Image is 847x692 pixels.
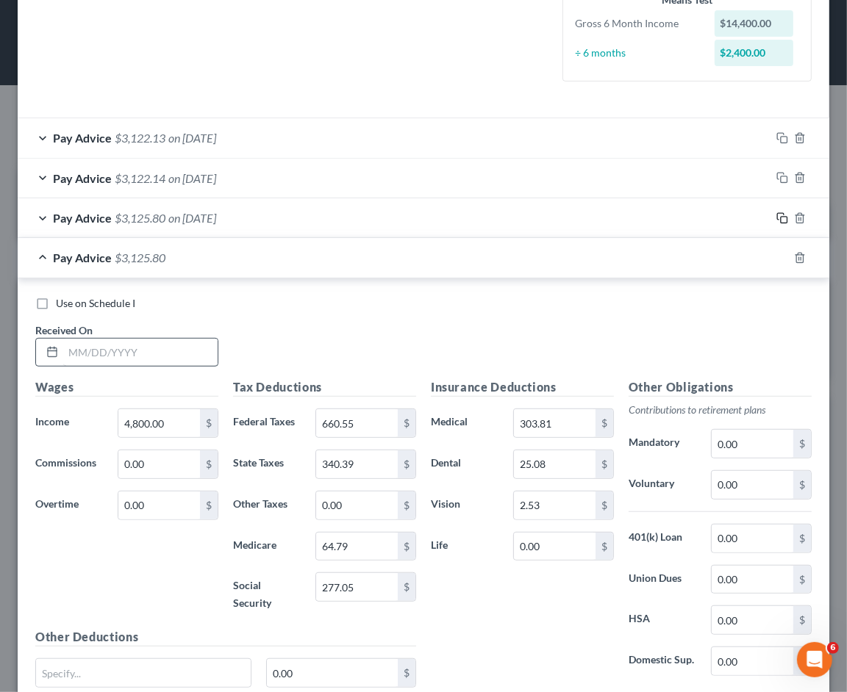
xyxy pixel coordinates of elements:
[56,297,135,309] span: Use on Schedule I
[712,566,793,594] input: 0.00
[226,408,308,438] label: Federal Taxes
[115,211,165,225] span: $3,125.80
[793,606,811,634] div: $
[423,532,506,561] label: Life
[316,450,398,478] input: 0.00
[797,642,832,677] iframe: Intercom live chat
[621,429,704,458] label: Mandatory
[36,659,251,687] input: Specify...
[398,533,415,561] div: $
[226,572,308,616] label: Social Security
[596,491,613,519] div: $
[423,408,506,438] label: Medical
[715,10,793,37] div: $14,400.00
[226,532,308,561] label: Medicare
[827,642,839,654] span: 6
[118,409,200,437] input: 0.00
[712,430,793,458] input: 0.00
[793,430,811,458] div: $
[568,46,707,60] div: ÷ 6 months
[793,647,811,675] div: $
[621,646,704,676] label: Domestic Sup.
[53,211,112,225] span: Pay Advice
[621,605,704,635] label: HSA
[118,450,200,478] input: 0.00
[226,491,308,520] label: Other Taxes
[712,606,793,634] input: 0.00
[115,131,165,145] span: $3,122.13
[28,491,110,520] label: Overtime
[200,450,218,478] div: $
[267,659,398,687] input: 0.00
[233,378,416,397] h5: Tax Deductions
[168,171,216,185] span: on [DATE]
[168,211,216,225] span: on [DATE]
[712,525,793,552] input: 0.00
[793,566,811,594] div: $
[629,378,812,397] h5: Other Obligations
[316,491,398,519] input: 0.00
[398,659,415,687] div: $
[596,533,613,561] div: $
[115,171,165,185] span: $3,122.14
[596,450,613,478] div: $
[514,450,596,478] input: 0.00
[28,450,110,479] label: Commissions
[514,409,596,437] input: 0.00
[621,565,704,594] label: Union Dues
[115,251,165,264] span: $3,125.80
[629,403,812,417] p: Contributions to retirement plans
[63,339,218,367] input: MM/DD/YYYY
[398,491,415,519] div: $
[621,470,704,500] label: Voluntary
[793,525,811,552] div: $
[316,409,398,437] input: 0.00
[793,471,811,499] div: $
[596,409,613,437] div: $
[514,491,596,519] input: 0.00
[712,471,793,499] input: 0.00
[53,171,112,185] span: Pay Advice
[514,533,596,561] input: 0.00
[316,573,398,601] input: 0.00
[168,131,216,145] span: on [DATE]
[118,491,200,519] input: 0.00
[715,40,793,66] div: $2,400.00
[316,533,398,561] input: 0.00
[35,628,416,646] h5: Other Deductions
[53,131,112,145] span: Pay Advice
[621,524,704,553] label: 401(k) Loan
[53,251,112,264] span: Pay Advice
[712,647,793,675] input: 0.00
[35,415,69,428] span: Income
[35,378,218,397] h5: Wages
[398,409,415,437] div: $
[35,324,93,336] span: Received On
[568,16,707,31] div: Gross 6 Month Income
[200,491,218,519] div: $
[200,409,218,437] div: $
[423,491,506,520] label: Vision
[398,450,415,478] div: $
[431,378,614,397] h5: Insurance Deductions
[226,450,308,479] label: State Taxes
[423,450,506,479] label: Dental
[398,573,415,601] div: $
